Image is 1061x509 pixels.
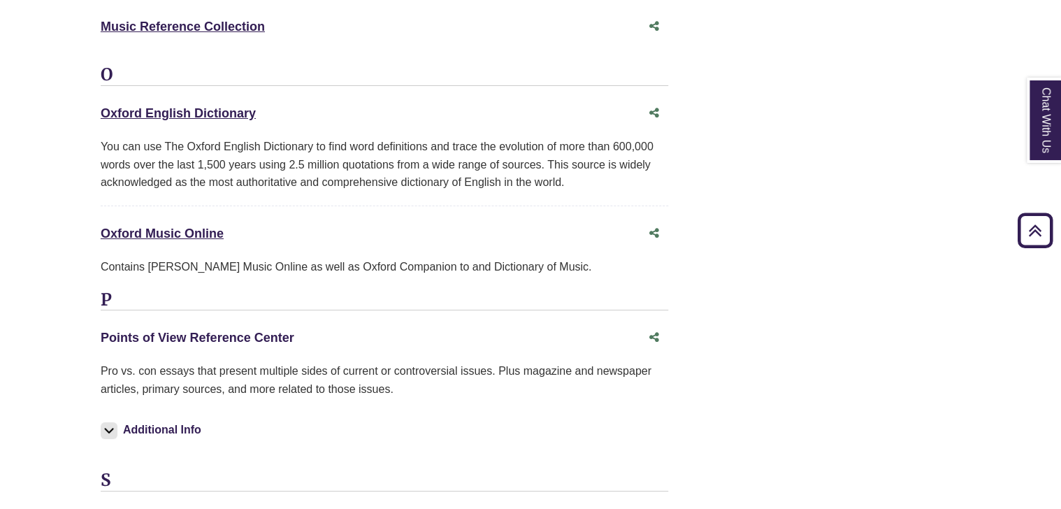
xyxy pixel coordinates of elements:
p: Pro vs. con essays that present multiple sides of current or controversial issues. Plus magazine ... [101,362,668,398]
button: Additional Info [101,420,205,440]
button: Share this database [640,13,668,40]
a: Points of View Reference Center [101,331,294,345]
div: You can use The Oxford English Dictionary to find word definitions and trace the evolution of mor... [101,138,668,192]
button: Share this database [640,324,668,351]
button: Share this database [640,100,668,127]
h3: O [101,65,668,86]
div: Contains [PERSON_NAME] Music Online as well as Oxford Companion to and Dictionary of Music. [101,258,668,276]
h3: P [101,290,668,311]
a: Music Reference Collection [101,20,265,34]
h3: S [101,471,668,492]
a: Oxford English Dictionary [101,106,256,120]
a: Oxford Music Online [101,227,224,241]
a: Back to Top [1013,221,1058,240]
button: Share this database [640,220,668,247]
